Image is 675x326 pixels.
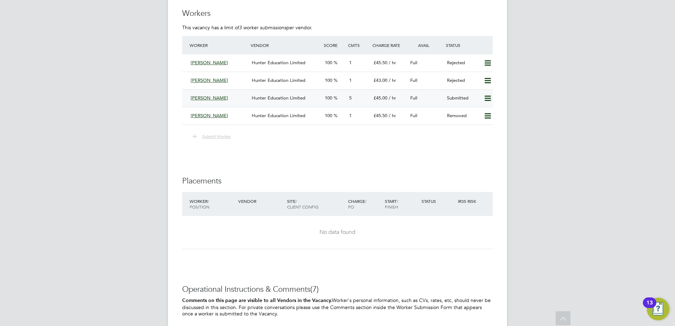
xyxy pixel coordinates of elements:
div: Score [322,39,346,52]
b: Comments on this page are visible to all Vendors in the Vacancy. [182,297,332,303]
h3: Placements [182,176,493,186]
span: [PERSON_NAME] [191,113,228,119]
span: £45.00 [374,95,387,101]
span: Full [410,113,417,119]
span: Full [410,60,417,66]
span: 100 [325,60,332,66]
span: Hunter Education Limited [252,60,305,66]
div: Worker [188,39,249,52]
span: 100 [325,95,332,101]
div: Site [285,195,346,213]
span: £45.50 [374,60,387,66]
div: Worker [188,195,237,213]
h3: Operational Instructions & Comments [182,284,493,295]
div: Submitted [444,92,481,104]
em: 3 worker submissions [239,24,286,31]
span: / Client Config [287,198,318,210]
div: Charge Rate [371,39,407,52]
div: Vendor [249,39,322,52]
p: This vacancy has a limit of per vendor. [182,24,493,31]
span: / hr [389,60,396,66]
span: 100 [325,113,332,119]
span: Full [410,95,417,101]
span: [PERSON_NAME] [191,95,228,101]
span: / hr [389,113,396,119]
div: Start [383,195,420,213]
span: [PERSON_NAME] [191,60,228,66]
span: Hunter Education Limited [252,95,305,101]
span: £43.00 [374,77,387,83]
span: 5 [349,95,352,101]
span: 1 [349,77,352,83]
span: / PO [348,198,366,210]
span: 1 [349,113,352,119]
div: Cmts [346,39,371,52]
button: Open Resource Center, 13 new notifications [647,298,669,320]
span: / Finish [385,198,398,210]
button: Submit Worker [187,132,237,141]
span: / Position [190,198,209,210]
span: Full [410,77,417,83]
span: 1 [349,60,352,66]
span: [PERSON_NAME] [191,77,228,83]
span: £45.50 [374,113,387,119]
span: Hunter Education Limited [252,77,305,83]
span: 100 [325,77,332,83]
h3: Workers [182,8,493,19]
span: Submit Worker [202,133,231,139]
p: Worker's personal information, such as CVs, rates, etc, should never be discussed in this section... [182,297,493,317]
div: Rejected [444,57,481,69]
div: Status [444,39,493,52]
div: Rejected [444,75,481,86]
div: Removed [444,110,481,122]
span: Hunter Education Limited [252,113,305,119]
div: Charge [346,195,383,213]
div: Vendor [237,195,285,207]
span: (7) [310,284,319,294]
span: / hr [389,95,396,101]
div: IR35 Risk [456,195,480,207]
span: / hr [389,77,396,83]
div: 13 [646,303,653,312]
div: Avail [407,39,444,52]
div: Status [420,195,456,207]
div: No data found [189,229,486,236]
